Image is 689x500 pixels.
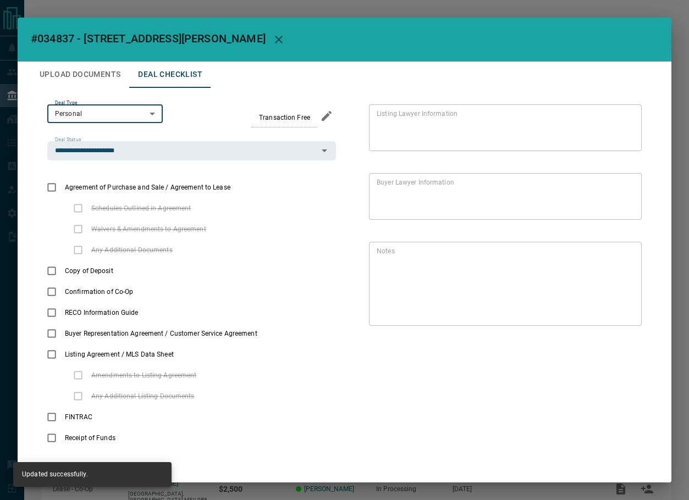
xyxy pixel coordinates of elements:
[62,287,136,297] span: Confirmation of Co-Op
[62,266,116,276] span: Copy of Deposit
[62,308,141,318] span: RECO Information Guide
[22,465,88,484] div: Updated successfully.
[89,391,197,401] span: Any Additional Listing Documents
[55,136,81,143] label: Deal Status
[317,143,332,158] button: Open
[62,412,95,422] span: FINTRAC
[89,224,209,234] span: Waivers & Amendments to Agreement
[62,329,260,338] span: Buyer Representation Agreement / Customer Service Agreement
[62,349,177,359] span: Listing Agreement / MLS Data Sheet
[89,370,200,380] span: Amendments to Listing Agreement
[377,247,630,321] textarea: text field
[62,433,118,443] span: Receipt of Funds
[47,104,163,123] div: Personal
[129,62,211,88] button: Deal Checklist
[317,107,336,125] button: edit
[89,203,194,213] span: Schedules Outlined in Agreement
[377,109,630,147] textarea: text field
[55,99,78,107] label: Deal Type
[31,62,129,88] button: Upload Documents
[89,245,175,255] span: Any Additional Documents
[31,32,266,45] span: #034837 - [STREET_ADDRESS][PERSON_NAME]
[62,182,233,192] span: Agreement of Purchase and Sale / Agreement to Lease
[377,178,630,215] textarea: text field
